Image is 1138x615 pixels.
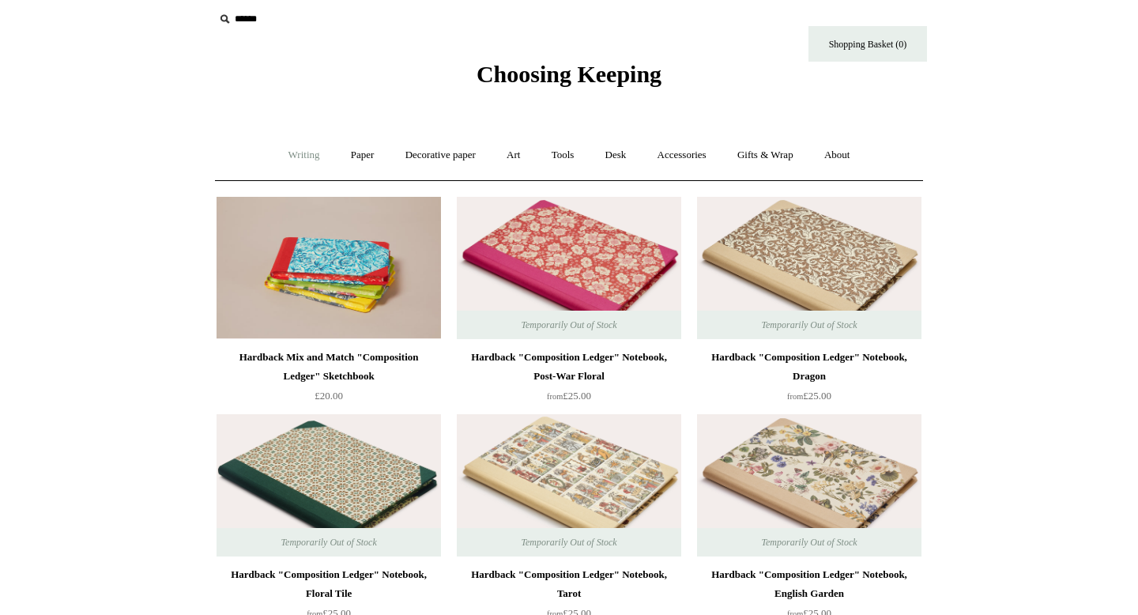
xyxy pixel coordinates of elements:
div: Hardback "Composition Ledger" Notebook, Floral Tile [220,565,437,603]
span: Choosing Keeping [477,61,661,87]
a: Hardback Mix and Match "Composition Ledger" Sketchbook Hardback Mix and Match "Composition Ledger... [217,197,441,339]
a: Writing [274,134,334,176]
a: Shopping Basket (0) [808,26,927,62]
span: from [547,392,563,401]
img: Hardback "Composition Ledger" Notebook, Floral Tile [217,414,441,557]
a: Hardback "Composition Ledger" Notebook, Post-War Floral Hardback "Composition Ledger" Notebook, P... [457,197,681,339]
div: Hardback Mix and Match "Composition Ledger" Sketchbook [220,348,437,386]
a: Paper [337,134,389,176]
a: Hardback "Composition Ledger" Notebook, Post-War Floral from£25.00 [457,348,681,413]
span: Temporarily Out of Stock [505,311,632,339]
span: from [787,392,803,401]
a: Hardback "Composition Ledger" Notebook, Dragon Hardback "Composition Ledger" Notebook, Dragon Tem... [697,197,921,339]
a: Choosing Keeping [477,74,661,85]
span: £20.00 [315,390,343,402]
a: Hardback "Composition Ledger" Notebook, English Garden Hardback "Composition Ledger" Notebook, En... [697,414,921,557]
a: Art [492,134,534,176]
span: Temporarily Out of Stock [265,528,392,557]
span: £25.00 [547,390,591,402]
div: Hardback "Composition Ledger" Notebook, Tarot [461,565,677,603]
a: Tools [537,134,589,176]
img: Hardback "Composition Ledger" Notebook, English Garden [697,414,921,557]
span: Temporarily Out of Stock [505,528,632,557]
a: Gifts & Wrap [723,134,808,176]
img: Hardback Mix and Match "Composition Ledger" Sketchbook [217,197,441,339]
span: £25.00 [787,390,831,402]
a: Desk [591,134,641,176]
span: Temporarily Out of Stock [745,528,872,557]
img: Hardback "Composition Ledger" Notebook, Dragon [697,197,921,339]
a: About [810,134,865,176]
div: Hardback "Composition Ledger" Notebook, English Garden [701,565,918,603]
a: Hardback "Composition Ledger" Notebook, Dragon from£25.00 [697,348,921,413]
img: Hardback "Composition Ledger" Notebook, Tarot [457,414,681,557]
div: Hardback "Composition Ledger" Notebook, Post-War Floral [461,348,677,386]
a: Hardback Mix and Match "Composition Ledger" Sketchbook £20.00 [217,348,441,413]
span: Temporarily Out of Stock [745,311,872,339]
a: Decorative paper [391,134,490,176]
img: Hardback "Composition Ledger" Notebook, Post-War Floral [457,197,681,339]
a: Accessories [643,134,721,176]
a: Hardback "Composition Ledger" Notebook, Tarot Hardback "Composition Ledger" Notebook, Tarot Tempo... [457,414,681,557]
a: Hardback "Composition Ledger" Notebook, Floral Tile Hardback "Composition Ledger" Notebook, Flora... [217,414,441,557]
div: Hardback "Composition Ledger" Notebook, Dragon [701,348,918,386]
